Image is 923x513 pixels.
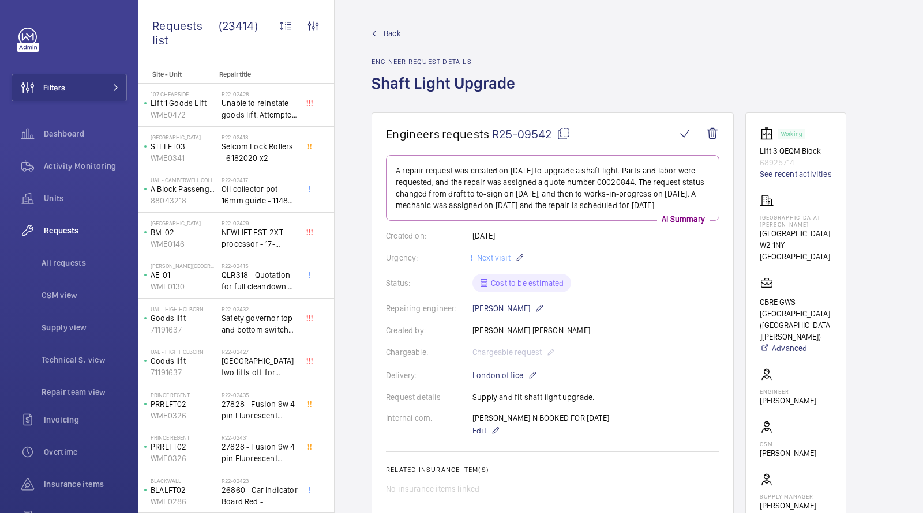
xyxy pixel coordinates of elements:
span: Next visit [475,253,511,262]
span: Overtime [44,446,127,458]
h2: Engineer request details [372,58,522,66]
p: WME0146 [151,238,217,250]
p: 68925714 [760,157,832,168]
span: Repair team view [42,386,127,398]
p: 71191637 [151,324,217,335]
p: 107 Cheapside [151,90,217,97]
p: WME0286 [151,496,217,507]
p: BM-02 [151,227,217,238]
p: W2 1NY [GEOGRAPHIC_DATA] [760,239,832,262]
p: [GEOGRAPHIC_DATA] [760,228,832,239]
span: 27828 - Fusion 9w 4 pin Fluorescent Lamp / Bulb - Used on Prince regent lift No2 car top test con... [222,398,298,421]
span: R25-09542 [492,127,571,141]
h2: R22-02428 [222,90,298,97]
p: Prince Regent [151,391,217,398]
span: Units [44,193,127,204]
h2: R22-02435 [222,391,298,398]
h2: R22-02417 [222,176,298,183]
p: Repair title [219,70,295,78]
p: Blackwall [151,477,217,484]
p: [PERSON_NAME] [760,447,816,459]
p: Engineer [760,388,816,395]
p: Site - Unit [138,70,215,78]
p: WME0326 [151,410,217,421]
p: Working [781,132,802,136]
h2: R22-02415 [222,262,298,269]
img: elevator.svg [760,127,778,141]
p: [GEOGRAPHIC_DATA][PERSON_NAME] [760,214,832,228]
p: [GEOGRAPHIC_DATA] [151,220,217,227]
p: WME0341 [151,152,217,164]
p: WME0326 [151,452,217,464]
h2: Related insurance item(s) [386,466,719,474]
span: Technical S. view [42,354,127,365]
h2: R22-02427 [222,348,298,355]
span: Safety governor top and bottom switches not working from an immediate defect. Lift passenger lift... [222,312,298,335]
p: [PERSON_NAME][GEOGRAPHIC_DATA] [151,262,217,269]
span: Activity Monitoring [44,160,127,172]
p: Goods lift [151,355,217,367]
p: Supply manager [760,493,832,500]
p: [GEOGRAPHIC_DATA] [151,134,217,141]
h2: R22-02423 [222,477,298,484]
span: Back [384,28,401,39]
p: Lift 1 Goods Lift [151,97,217,109]
h1: Shaft Light Upgrade [372,73,522,112]
span: Oil collector pot 16mm guide - 11482 x2 [222,183,298,206]
p: CBRE GWS- [GEOGRAPHIC_DATA] ([GEOGRAPHIC_DATA][PERSON_NAME]) [760,296,832,342]
span: Invoicing [44,414,127,425]
p: [PERSON_NAME] [472,301,544,315]
p: STLLFT03 [151,141,217,152]
p: Goods lift [151,312,217,324]
span: Requests [44,225,127,236]
h2: R22-02429 [222,220,298,227]
p: 71191637 [151,367,217,378]
p: CSM [760,440,816,447]
p: AE-01 [151,269,217,281]
h2: R22-02431 [222,434,298,441]
span: Edit [472,425,486,436]
p: UAL - High Holborn [151,348,217,355]
span: Engineers requests [386,127,490,141]
span: Supply view [42,322,127,333]
span: CSM view [42,289,127,301]
span: [GEOGRAPHIC_DATA] two lifts off for safety governor rope switches at top and bottom. Immediate de... [222,355,298,378]
span: Selcom Lock Rollers - 6182020 x2 ----- [222,141,298,164]
p: BLALFT02 [151,484,217,496]
p: Lift 3 QEQM Block [760,145,832,157]
button: Filters [12,74,127,101]
span: Filters [43,82,65,93]
p: WME0130 [151,281,217,292]
span: 26860 - Car Indicator Board Red - [222,484,298,507]
span: NEWLIFT FST-2XT processor - 17-02000003 1021,00 euros x1 [222,227,298,250]
p: PRRLFT02 [151,398,217,410]
p: [PERSON_NAME] [760,395,816,406]
span: Insurance items [44,478,127,490]
span: 27828 - Fusion 9w 4 pin Fluorescent Lamp / Bulb - Used on Prince regent lift No2 car top test con... [222,441,298,464]
p: A Block Passenger Lift 2 (B) L/H [151,183,217,195]
p: UAL - Camberwell College of Arts [151,176,217,183]
p: UAL - High Holborn [151,305,217,312]
a: See recent activities [760,168,832,180]
h2: R22-02432 [222,305,298,312]
p: Prince Regent [151,434,217,441]
p: London office [472,368,537,382]
p: AI Summary [657,213,710,225]
span: All requests [42,257,127,269]
span: Requests list [152,18,219,47]
span: Dashboard [44,128,127,139]
h2: R22-02413 [222,134,298,141]
p: A repair request was created on [DATE] to upgrade a shaft light. Parts and labor were requested, ... [396,165,710,211]
p: WME0472 [151,109,217,120]
p: 88043218 [151,195,217,206]
span: Unable to reinstate goods lift. Attempted to swap control boards with PL2, no difference. Technic... [222,97,298,120]
p: PRRLFT02 [151,441,217,452]
a: Advanced [760,342,832,354]
span: QLR318 - Quotation for full cleandown of lift and motor room at, Workspace, [PERSON_NAME][GEOGRAP... [222,269,298,292]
